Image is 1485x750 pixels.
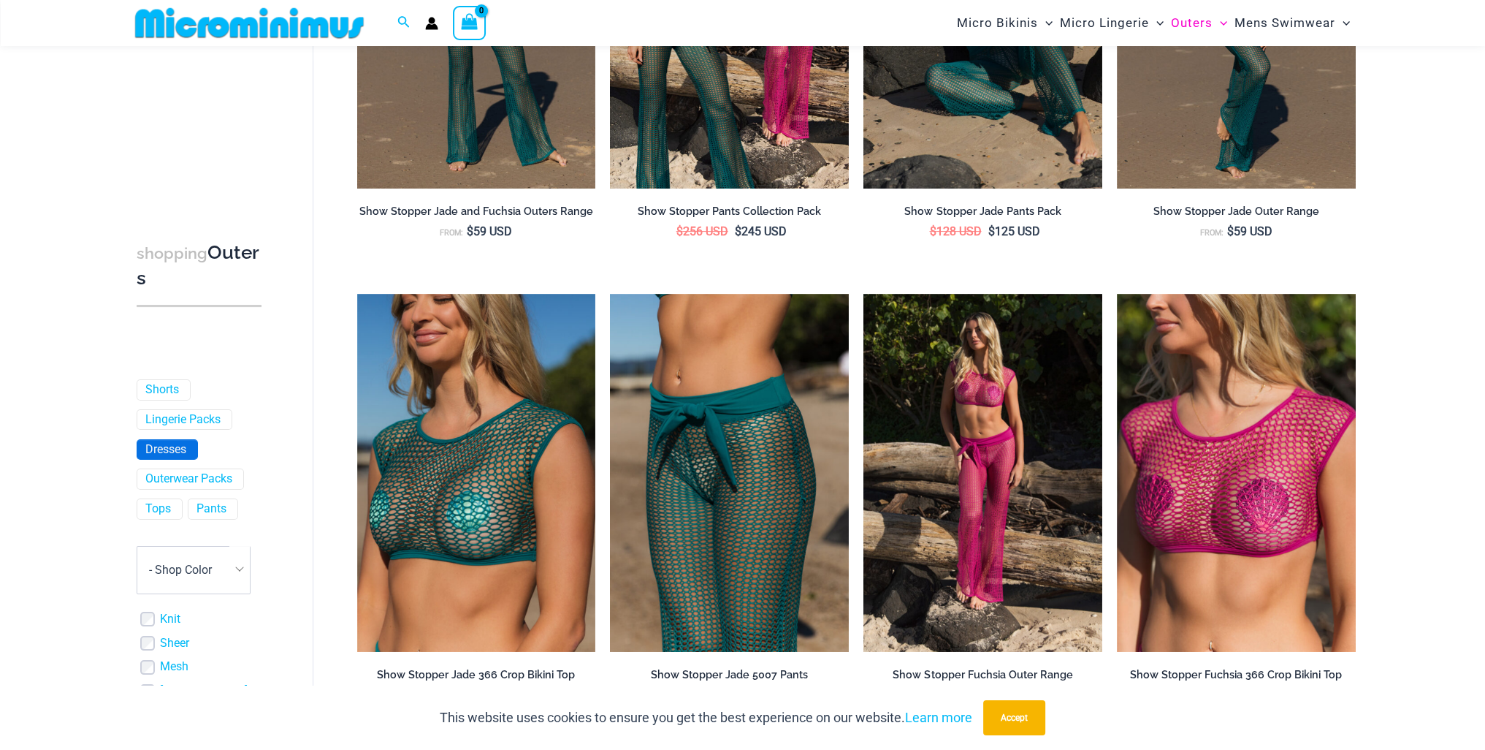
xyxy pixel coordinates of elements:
a: View Shopping Cart, empty [453,6,486,39]
span: Menu Toggle [1038,4,1053,42]
span: shopping [137,244,207,262]
h2: Show Stopper Pants Collection Pack [610,205,849,219]
a: Mesh [160,660,188,675]
button: Accept [983,700,1045,735]
a: Show Stopper Jade Outer Range [1117,205,1356,224]
a: Show Stopper Fuchsia Outer Range [863,668,1102,687]
span: Mens Swimwear [1234,4,1335,42]
h2: Show Stopper Jade and Fuchsia Outers Range [357,205,596,219]
a: Sheer [160,636,189,651]
span: $ [988,224,994,238]
h2: Show Stopper Jade Outer Range [1117,205,1356,219]
img: Show Stopper Jade 366 Top 5007 pants 09 [357,294,596,652]
span: $ [467,224,473,238]
span: - Shop Color [137,547,250,594]
span: Micro Bikinis [957,4,1038,42]
h2: Show Stopper Jade Pants Pack [863,205,1102,219]
h2: Show Stopper Jade 366 Crop Bikini Top [357,668,596,682]
a: Outerwear Packs [145,472,232,488]
img: Show Stopper Jade 366 Top 5007 pants 10 [610,294,849,652]
img: MM SHOP LOGO FLAT [129,7,370,39]
h3: Outers [137,240,262,291]
a: Account icon link [425,17,438,30]
bdi: 125 USD [988,224,1039,238]
a: Dresses [145,442,186,458]
a: Show Stopper Fuchsia 366 Crop Bikini Top [1117,668,1356,687]
bdi: 128 USD [929,224,981,238]
a: Show Stopper Fuchsia 366 Top 5007 pants 08Show Stopper Fuchsia 366 Top 5007 pants 11Show Stopper ... [1117,294,1356,652]
a: Show Stopper Jade 366 Crop Bikini Top [357,668,596,687]
nav: Site Navigation [951,2,1356,44]
a: Show Stopper Pants Collection Pack [610,205,849,224]
a: OutersMenu ToggleMenu Toggle [1167,4,1231,42]
a: Micro LingerieMenu ToggleMenu Toggle [1056,4,1167,42]
span: From: [1200,228,1223,238]
h2: Show Stopper Jade 5007 Pants [610,668,849,682]
span: Outers [1171,4,1213,42]
bdi: 256 USD [676,224,728,238]
span: Menu Toggle [1149,4,1164,42]
a: Micro BikinisMenu ToggleMenu Toggle [953,4,1056,42]
a: Show Stopper Jade 5007 Pants [610,668,849,687]
a: Show Stopper Jade and Fuchsia Outers Range [357,205,596,224]
span: - Shop Color [149,564,212,577]
span: $ [929,224,936,238]
span: $ [1227,224,1234,238]
a: [PERSON_NAME] [160,684,248,700]
img: Show Stopper Fuchsia 366 Top 5007 pants 01 [863,294,1102,652]
bdi: 245 USD [735,224,787,238]
a: Pants [196,501,226,517]
a: Show Stopper Jade 366 Top 5007 pants 10Show Stopper Jade 366 Top 5007 pants 11Show Stopper Jade 3... [610,294,849,652]
img: Show Stopper Fuchsia 366 Top 5007 pants 08 [1117,294,1356,652]
span: From: [440,228,463,238]
span: - Shop Color [137,546,251,594]
a: Show Stopper Jade Pants Pack [863,205,1102,224]
a: Learn more [905,710,972,725]
a: Lingerie Packs [145,412,221,428]
span: Micro Lingerie [1060,4,1149,42]
a: Mens SwimwearMenu ToggleMenu Toggle [1231,4,1354,42]
a: Show Stopper Fuchsia 366 Top 5007 pants 01Show Stopper Fuchsia 366 Top 5007 pants 04Show Stopper ... [863,294,1102,652]
span: $ [735,224,741,238]
span: Menu Toggle [1335,4,1350,42]
bdi: 59 USD [467,224,512,238]
h2: Show Stopper Fuchsia 366 Crop Bikini Top [1117,668,1356,682]
a: Search icon link [397,14,411,32]
h2: Show Stopper Fuchsia Outer Range [863,668,1102,682]
p: This website uses cookies to ensure you get the best experience on our website. [440,707,972,729]
a: Knit [160,612,180,627]
bdi: 59 USD [1227,224,1272,238]
span: $ [676,224,683,238]
a: Shorts [145,382,179,398]
a: Show Stopper Jade 366 Top 5007 pants 09Show Stopper Jade 366 Top 5007 pants 12Show Stopper Jade 3... [357,294,596,652]
span: Menu Toggle [1213,4,1227,42]
a: Tops [145,501,171,517]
